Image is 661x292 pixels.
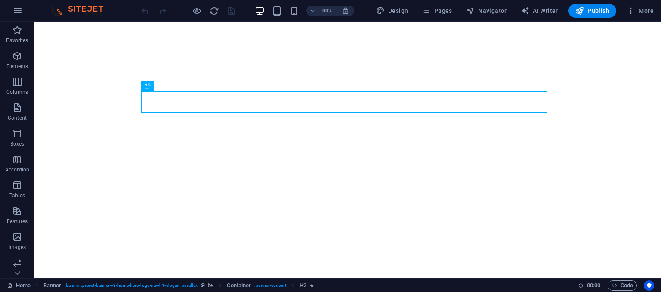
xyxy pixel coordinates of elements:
button: Design [373,4,412,18]
button: Code [608,280,637,291]
span: AI Writer [521,6,558,15]
span: Code [612,280,633,291]
i: Reload page [209,6,219,16]
p: Content [8,115,27,121]
img: Editor Logo [49,6,114,16]
button: Navigator [463,4,510,18]
button: Publish [568,4,616,18]
button: Pages [418,4,455,18]
span: . banner-content [254,280,286,291]
button: reload [209,6,219,16]
button: Usercentrics [644,280,654,291]
span: Design [376,6,408,15]
i: On resize automatically adjust zoom level to fit chosen device. [342,7,349,15]
p: Tables [9,192,25,199]
span: 00 00 [587,280,600,291]
span: More [627,6,654,15]
p: Images [9,244,26,251]
button: 100% [306,6,337,16]
p: Elements [6,63,28,70]
button: More [623,4,657,18]
button: Click here to leave preview mode and continue editing [192,6,202,16]
h6: 100% [319,6,333,16]
i: This element is a customizable preset [201,283,205,288]
span: Click to select. Double-click to edit [300,280,306,291]
div: Design (Ctrl+Alt+Y) [373,4,412,18]
i: This element contains a background [208,283,213,288]
span: Click to select. Double-click to edit [227,280,251,291]
p: Accordion [5,166,29,173]
a: Click to cancel selection. Double-click to open Pages [7,280,31,291]
nav: breadcrumb [43,280,314,291]
span: Pages [422,6,452,15]
p: Boxes [10,140,25,147]
span: Navigator [466,6,507,15]
span: : [593,282,594,289]
span: Click to select. Double-click to edit [43,280,62,291]
p: Features [7,218,28,225]
button: AI Writer [517,4,562,18]
span: . banner .preset-banner-v3-home-hero-logo-nav-h1-slogan .parallax [65,280,198,291]
h6: Session time [578,280,601,291]
p: Favorites [6,37,28,44]
p: Columns [6,89,28,96]
i: Element contains an animation [310,283,314,288]
span: Publish [575,6,609,15]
